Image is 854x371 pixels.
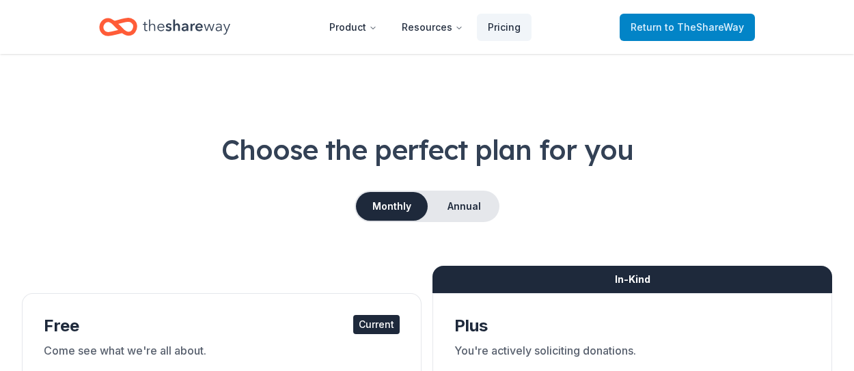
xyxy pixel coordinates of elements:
h1: Choose the perfect plan for you [22,130,832,169]
button: Resources [391,14,474,41]
span: Return [631,19,744,36]
a: Returnto TheShareWay [620,14,755,41]
span: to TheShareWay [665,21,744,33]
button: Product [318,14,388,41]
button: Monthly [356,192,428,221]
a: Home [99,11,230,43]
nav: Main [318,11,532,43]
div: In-Kind [432,266,832,293]
div: Free [44,315,400,337]
div: Current [353,315,400,334]
button: Annual [430,192,498,221]
div: Plus [454,315,810,337]
a: Pricing [477,14,532,41]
